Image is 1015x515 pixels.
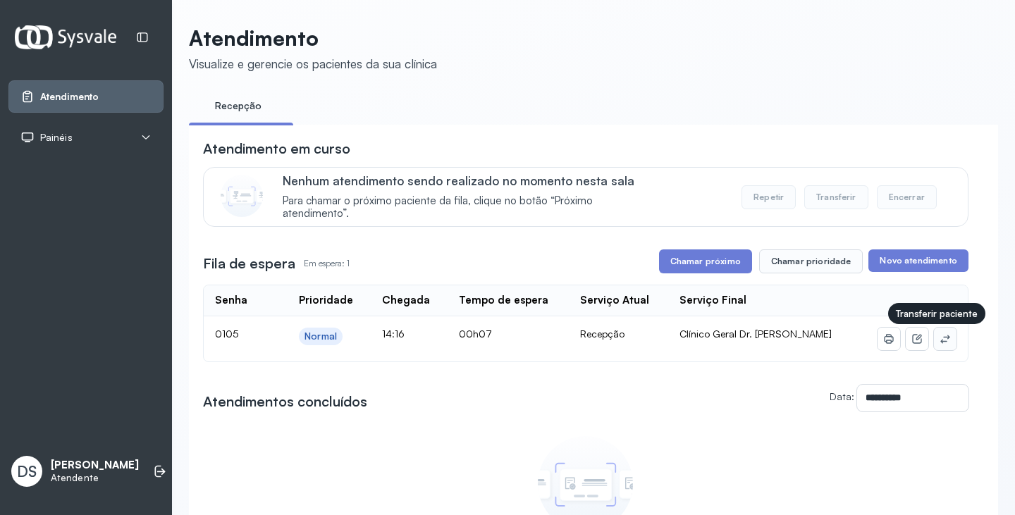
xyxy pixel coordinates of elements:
[189,94,288,118] a: Recepção
[15,25,116,49] img: Logotipo do estabelecimento
[804,185,868,209] button: Transferir
[580,294,649,307] div: Serviço Atual
[203,392,367,411] h3: Atendimentos concluídos
[759,249,863,273] button: Chamar prioridade
[679,294,746,307] div: Serviço Final
[679,328,832,340] span: Clínico Geral Dr. [PERSON_NAME]
[382,328,405,340] span: 14:16
[382,294,430,307] div: Chegada
[459,294,548,307] div: Tempo de espera
[215,294,247,307] div: Senha
[203,254,295,273] h3: Fila de espera
[51,459,139,472] p: [PERSON_NAME]
[189,25,437,51] p: Atendimento
[830,390,854,402] label: Data:
[20,89,152,104] a: Atendimento
[283,173,656,188] p: Nenhum atendimento sendo realizado no momento nesta sala
[580,328,657,340] div: Recepção
[877,185,937,209] button: Encerrar
[189,56,437,71] div: Visualize e gerencie os pacientes da sua clínica
[283,194,656,221] span: Para chamar o próximo paciente da fila, clique no botão “Próximo atendimento”.
[304,330,337,342] div: Normal
[299,294,353,307] div: Prioridade
[659,249,752,273] button: Chamar próximo
[221,175,263,217] img: Imagem de CalloutCard
[868,249,968,272] button: Novo atendimento
[742,185,796,209] button: Repetir
[40,91,99,103] span: Atendimento
[304,254,350,273] p: Em espera: 1
[51,472,139,484] p: Atendente
[203,139,350,159] h3: Atendimento em curso
[40,132,73,144] span: Painéis
[215,328,238,340] span: 0105
[459,328,492,340] span: 00h07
